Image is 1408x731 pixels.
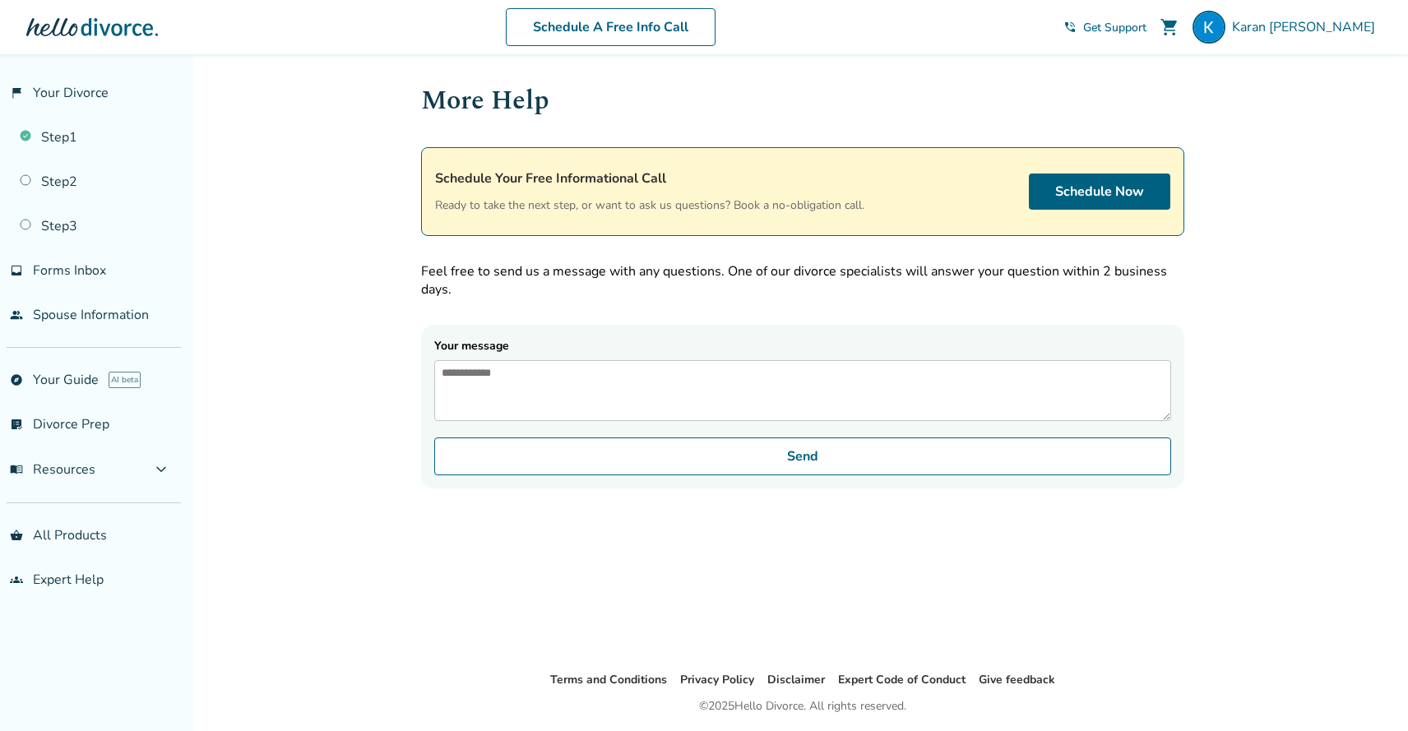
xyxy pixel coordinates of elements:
[421,262,1184,298] p: Feel free to send us a message with any questions. One of our divorce specialists will answer you...
[10,529,23,542] span: shopping_basket
[1029,173,1170,210] a: Schedule Now
[434,437,1171,475] button: Send
[699,696,906,716] div: © 2025 Hello Divorce. All rights reserved.
[421,81,1184,121] h1: More Help
[434,360,1171,421] textarea: Your message
[838,672,966,687] a: Expert Code of Conduct
[1083,20,1146,35] span: Get Support
[434,338,1171,421] label: Your message
[1232,18,1382,36] span: Karan [PERSON_NAME]
[767,670,825,690] li: Disclaimer
[10,86,23,99] span: flag_2
[1063,21,1077,34] span: phone_in_talk
[10,373,23,386] span: explore
[1326,652,1408,731] iframe: Chat Widget
[10,308,23,322] span: people
[10,264,23,277] span: inbox
[1063,20,1146,35] a: phone_in_talkGet Support
[550,672,667,687] a: Terms and Conditions
[506,8,716,46] a: Schedule A Free Info Call
[435,168,864,189] h4: Schedule Your Free Informational Call
[33,261,106,280] span: Forms Inbox
[151,460,171,479] span: expand_more
[1193,11,1225,44] img: Karan Bathla
[10,573,23,586] span: groups
[979,670,1055,690] li: Give feedback
[10,418,23,431] span: list_alt_check
[10,463,23,476] span: menu_book
[1160,17,1179,37] span: shopping_cart
[435,168,864,215] div: Ready to take the next step, or want to ask us questions? Book a no-obligation call.
[680,672,754,687] a: Privacy Policy
[10,460,95,479] span: Resources
[109,372,141,388] span: AI beta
